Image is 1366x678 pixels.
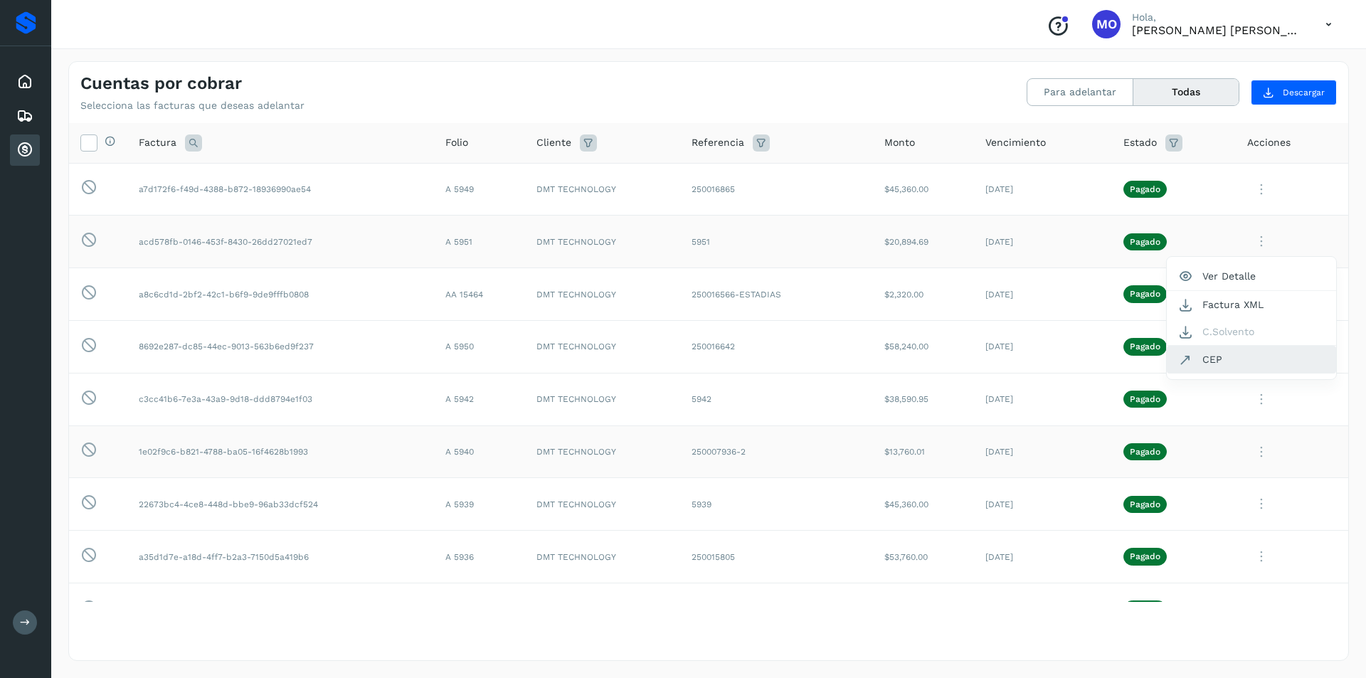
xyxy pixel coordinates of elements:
[1167,291,1336,318] button: Factura XML
[10,66,40,97] div: Inicio
[10,100,40,132] div: Embarques
[1167,318,1336,346] button: C.Solvento
[1167,263,1336,290] button: Ver Detalle
[10,134,40,166] div: Cuentas por cobrar
[1167,346,1336,373] button: CEP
